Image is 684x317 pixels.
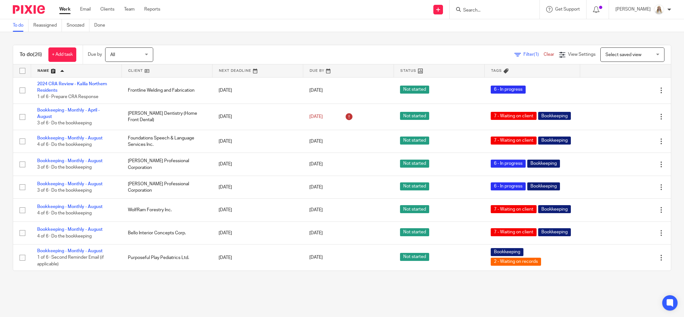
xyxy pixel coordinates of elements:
a: 2024 CRA Review - Kalila Northern Residents [37,82,107,93]
a: Done [94,19,110,32]
span: Bookkeeping [538,112,571,120]
a: Work [59,6,71,13]
a: Reassigned [33,19,62,32]
span: Not started [400,182,429,190]
td: [DATE] [212,77,303,104]
span: Not started [400,137,429,145]
span: [DATE] [309,185,323,189]
td: [DATE] [212,221,303,244]
span: 6 - In progress [491,182,526,190]
a: Team [124,6,135,13]
a: Bookkeeping - Monthly - August [37,182,103,186]
span: 1 of 6 · Prepare CRA Response [37,95,98,99]
td: [PERSON_NAME] Dentistry (Home Front Dental) [121,104,212,130]
span: Not started [400,112,429,120]
a: Bookkeeping - Monthly - August [37,204,103,209]
p: [PERSON_NAME] [615,6,651,13]
a: Bookkeeping - Monthly - April - August [37,108,100,119]
span: Bookkeeping [527,182,560,190]
td: [DATE] [212,199,303,221]
span: [DATE] [309,139,323,144]
span: Tags [491,69,502,72]
span: 4 of 6 · Do the bookkeeping [37,211,92,216]
span: [DATE] [309,88,323,93]
span: 2 - Waiting on records [491,258,541,266]
td: [PERSON_NAME] Professional Corporation [121,153,212,176]
span: Get Support [555,7,580,12]
span: [DATE] [309,114,323,119]
span: 6 - In progress [491,160,526,168]
td: [DATE] [212,176,303,198]
span: 7 - Waiting on client [491,112,537,120]
span: 3 of 6 · Do the bookkeeping [37,121,92,126]
img: Headshot%2011-2024%20white%20background%20square%202.JPG [654,4,664,15]
span: 6 - In progress [491,86,526,94]
span: [DATE] [309,162,323,166]
span: 1 of 6 · Second Reminder Email (if applicable) [37,255,104,267]
td: [PERSON_NAME] Professional Corporation [121,176,212,198]
span: 3 of 6 · Do the bookkeeping [37,188,92,193]
td: [DATE] [212,130,303,153]
td: Bello Interior Concepts Corp. [121,221,212,244]
a: Bookkeeping - Monthly - August [37,159,103,163]
span: [DATE] [309,231,323,235]
td: [DATE] [212,104,303,130]
span: Bookkeeping [491,248,523,256]
a: To do [13,19,29,32]
span: Bookkeeping [538,137,571,145]
span: 7 - Waiting on client [491,137,537,145]
span: [DATE] [309,208,323,212]
span: Select saved view [605,53,641,57]
span: (26) [33,52,42,57]
span: 7 - Waiting on client [491,228,537,236]
span: [DATE] [309,255,323,260]
span: Not started [400,228,429,236]
span: 4 of 6 · Do the bookkeeping [37,234,92,238]
td: [DATE] [212,153,303,176]
span: All [110,53,115,57]
span: 3 of 6 · Do the bookkeeping [37,165,92,170]
span: 7 - Waiting on client [491,205,537,213]
span: Not started [400,86,429,94]
td: WolfRam Forestry Inc. [121,199,212,221]
span: Bookkeeping [538,205,571,213]
a: Clients [100,6,114,13]
a: + Add task [48,47,76,62]
a: Snoozed [67,19,89,32]
h1: To do [20,51,42,58]
span: Not started [400,160,429,168]
span: Filter [523,52,544,57]
a: Bookkeeping - Monthly - August [37,136,103,140]
td: Foundations Speech & Language Services Inc. [121,130,212,153]
img: Pixie [13,5,45,14]
span: Bookkeeping [538,228,571,236]
a: Email [80,6,91,13]
span: Not started [400,253,429,261]
td: [DATE] [212,245,303,271]
span: Bookkeeping [527,160,560,168]
td: Frontline Welding and Fabrication [121,77,212,104]
span: View Settings [568,52,596,57]
td: Purposeful Play Pediatrics Ltd. [121,245,212,271]
span: 4 of 6 · Do the bookkeeping [37,142,92,147]
a: Bookkeeping - Monthly - August [37,227,103,232]
p: Due by [88,51,102,58]
a: Bookkeeping - Monthly - August [37,249,103,253]
span: (1) [534,52,539,57]
a: Clear [544,52,554,57]
span: Not started [400,205,429,213]
a: Reports [144,6,160,13]
input: Search [463,8,520,13]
